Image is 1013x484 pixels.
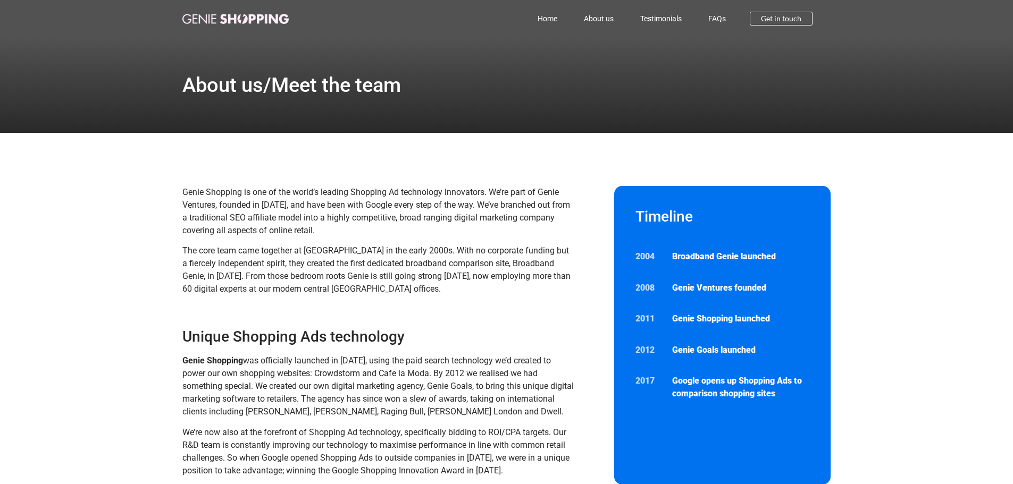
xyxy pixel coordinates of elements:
span: Genie Shopping is one of the world’s leading Shopping Ad technology innovators. We’re part of Gen... [182,187,570,235]
p: 2004 [635,250,662,263]
h3: Unique Shopping Ads technology [182,327,575,346]
h1: About us/Meet the team [182,75,401,95]
p: 2017 [635,375,662,387]
p: Google opens up Shopping Ads to comparison shopping sites [672,375,809,400]
a: About us [571,6,627,31]
p: 2008 [635,282,662,294]
strong: Genie Shopping [182,355,243,366]
a: Get in touch [750,12,813,26]
span: The core team came together at [GEOGRAPHIC_DATA] in the early 2000s. With no corporate funding bu... [182,245,571,294]
a: Testimonials [627,6,695,31]
img: genie-shopping-logo [182,14,289,24]
p: Genie Shopping launched [672,312,809,325]
span: Get in touch [761,15,801,22]
a: Home [524,6,571,31]
h2: Timeline [635,207,810,226]
span: We’re now also at the forefront of Shopping Ad technology, specifically bidding to ROI/CPA target... [182,427,570,475]
p: 2012 [635,344,662,356]
nav: Menu [336,6,740,31]
span: was officially launched in [DATE], using the paid search technology we’d created to power our own... [182,355,574,417]
p: Broadband Genie launched [672,250,809,263]
a: FAQs [695,6,739,31]
p: Genie Ventures founded [672,282,809,294]
p: Genie Goals launched [672,344,809,356]
p: 2011 [635,312,662,325]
